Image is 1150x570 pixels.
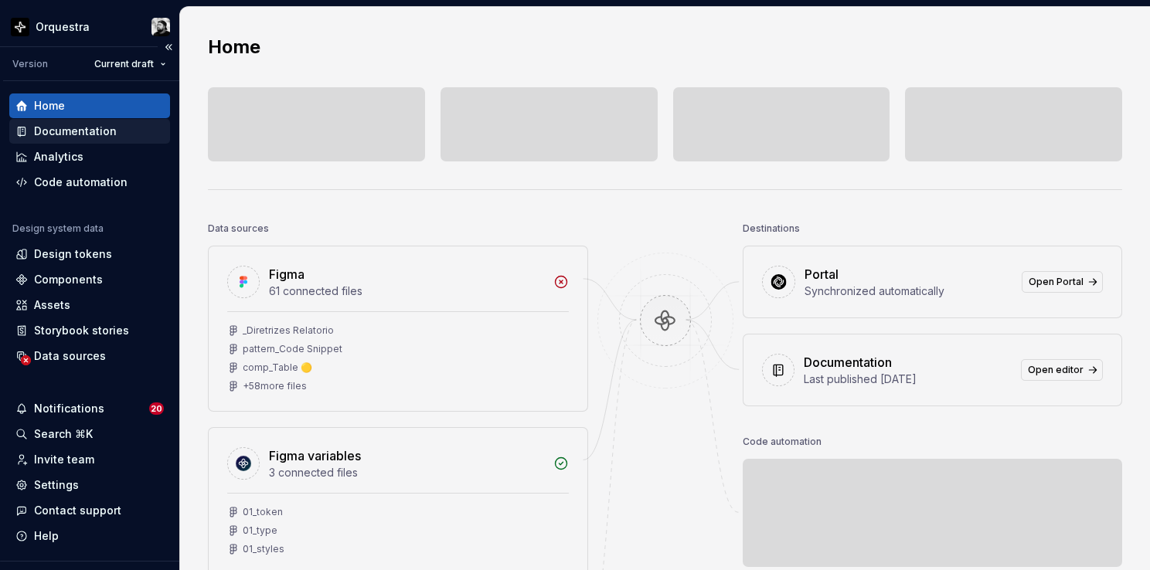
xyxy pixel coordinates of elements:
span: 20 [149,402,164,415]
div: Analytics [34,149,83,165]
div: Last published [DATE] [804,372,1012,387]
div: Settings [34,477,79,493]
div: Code automation [743,431,822,453]
img: Lucas Angelo Marim [151,18,170,36]
button: Contact support [9,498,170,523]
div: Destinations [743,218,800,239]
button: Help [9,524,170,548]
div: 3 connected files [269,465,544,480]
button: Notifications20 [9,396,170,421]
span: Open Portal [1029,276,1084,288]
div: Portal [805,265,839,283]
div: pattern_Code Snippet [243,343,342,355]
a: Invite team [9,447,170,472]
div: + 58 more files [243,380,307,392]
button: OrquestraLucas Angelo Marim [3,10,176,43]
div: Figma [269,265,305,283]
div: Data sources [208,218,269,239]
div: 61 connected files [269,283,544,299]
div: Orquestra [36,19,90,35]
div: 01_token [243,506,283,518]
div: Design system data [12,222,104,235]
div: Contact support [34,503,121,518]
a: Home [9,93,170,118]
a: Design tokens [9,242,170,266]
div: Data sources [34,348,106,364]
h2: Home [208,35,260,59]
a: Open Portal [1022,271,1103,293]
span: Current draft [94,58,154,70]
a: Data sources [9,344,170,368]
img: 2d16a307-6340-4442-b48d-ad77c5bc40e7.png [11,18,29,36]
div: Components [34,272,103,287]
div: Code automation [34,175,128,190]
button: Search ⌘K [9,422,170,446]
a: Components [9,267,170,292]
div: 01_type [243,524,277,537]
div: Synchronized automatically [805,283,1013,299]
button: Collapse sidebar [158,36,179,58]
div: comp_Table 🟡 [243,361,312,374]
div: Documentation [804,353,892,372]
a: Storybook stories [9,318,170,343]
div: Figma variables [269,446,361,465]
div: 01_styles [243,543,284,555]
div: Notifications [34,401,104,416]
div: Search ⌘K [34,426,93,442]
div: Assets [34,297,70,313]
span: Open editor [1028,364,1084,376]
div: Documentation [34,124,117,139]
a: Analytics [9,144,170,169]
a: Settings [9,473,170,497]
div: Design tokens [34,246,112,262]
div: Home [34,98,65,114]
div: Help [34,528,59,544]
a: Documentation [9,119,170,144]
button: Current draft [87,53,173,75]
div: _Diretrizes Relatorio [243,324,334,337]
a: Assets [9,293,170,317]
div: Invite team [34,452,94,467]
div: Version [12,58,48,70]
a: Figma61 connected files_Diretrizes Relatoriopattern_Code Snippetcomp_Table 🟡+58more files [208,246,588,412]
div: Storybook stories [34,323,129,338]
a: Code automation [9,170,170,195]
a: Open editor [1021,359,1103,381]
